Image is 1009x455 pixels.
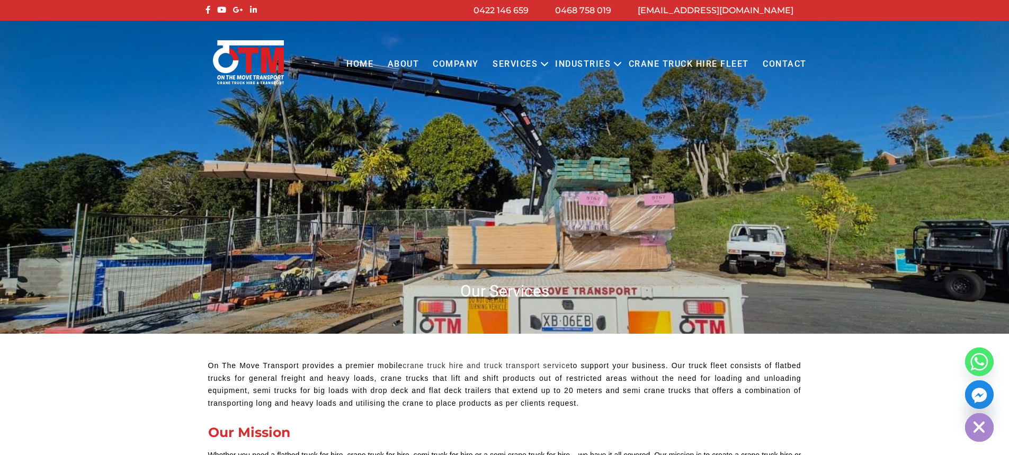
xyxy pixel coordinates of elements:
img: Otmtransport [211,39,286,85]
div: Our Mission [208,426,801,439]
a: 0468 758 019 [555,5,611,15]
a: Facebook_Messenger [965,380,994,409]
a: Crane Truck Hire Fleet [621,50,755,79]
a: Contact [756,50,814,79]
p: On The Move Transport provides a premier mobile to support your business. Our truck fleet consist... [208,360,801,410]
a: Services [486,50,544,79]
a: Whatsapp [965,347,994,376]
a: About [380,50,426,79]
a: Industries [548,50,618,79]
h1: Our Services [203,281,807,301]
a: 0422 146 659 [474,5,529,15]
a: COMPANY [426,50,486,79]
a: [EMAIL_ADDRESS][DOMAIN_NAME] [638,5,793,15]
a: Home [340,50,380,79]
a: crane truck hire and truck transport service [403,361,570,370]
